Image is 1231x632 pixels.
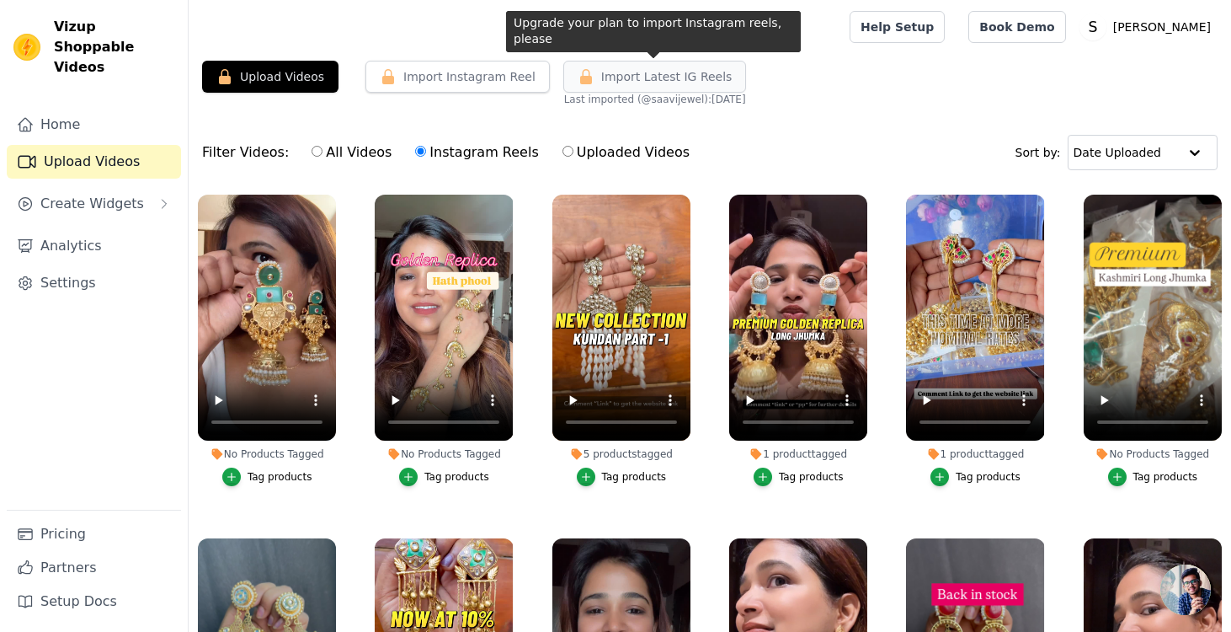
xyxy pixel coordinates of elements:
[54,17,174,78] span: Vizup Shoppable Videos
[415,146,426,157] input: Instagram Reels
[1079,12,1218,42] button: S [PERSON_NAME]
[7,551,181,585] a: Partners
[7,187,181,221] button: Create Widgets
[956,470,1021,484] div: Tag products
[564,93,746,106] span: Last imported (@ saavijewel ): [DATE]
[424,470,489,484] div: Tag products
[375,447,513,461] div: No Products Tagged
[365,61,550,93] button: Import Instagram Reel
[198,447,336,461] div: No Products Tagged
[1160,565,1211,615] div: Open chat
[850,11,945,43] a: Help Setup
[202,61,338,93] button: Upload Videos
[222,468,312,486] button: Tag products
[7,585,181,619] a: Setup Docs
[7,517,181,551] a: Pricing
[577,468,667,486] button: Tag products
[1084,447,1222,461] div: No Products Tagged
[601,68,733,85] span: Import Latest IG Reels
[248,470,312,484] div: Tag products
[968,11,1065,43] a: Book Demo
[552,447,690,461] div: 5 products tagged
[7,108,181,142] a: Home
[399,468,489,486] button: Tag products
[1088,19,1097,35] text: S
[7,145,181,179] a: Upload Videos
[930,468,1021,486] button: Tag products
[312,146,322,157] input: All Videos
[563,61,747,93] button: Import Latest IG Reels
[414,142,539,163] label: Instagram Reels
[7,229,181,263] a: Analytics
[562,146,573,157] input: Uploaded Videos
[754,468,844,486] button: Tag products
[1108,468,1198,486] button: Tag products
[13,34,40,61] img: Vizup
[562,142,690,163] label: Uploaded Videos
[1015,135,1218,170] div: Sort by:
[779,470,844,484] div: Tag products
[602,470,667,484] div: Tag products
[202,133,699,172] div: Filter Videos:
[7,266,181,300] a: Settings
[729,447,867,461] div: 1 product tagged
[1133,470,1198,484] div: Tag products
[40,194,144,214] span: Create Widgets
[1106,12,1218,42] p: [PERSON_NAME]
[311,142,392,163] label: All Videos
[906,447,1044,461] div: 1 product tagged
